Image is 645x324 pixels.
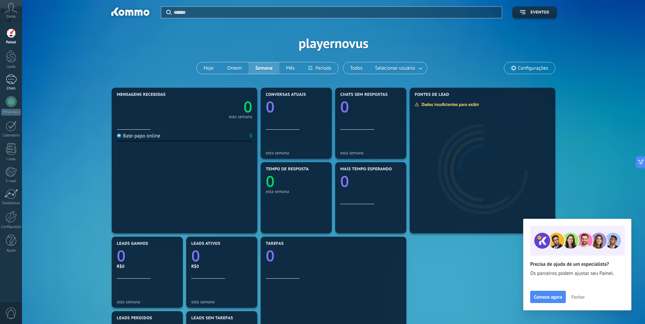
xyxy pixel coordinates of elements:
[266,167,309,172] span: Tempo de resposta
[191,241,220,246] span: Leads ativos
[229,115,252,118] div: esta semana
[117,299,178,304] div: esta semana
[191,263,252,269] div: R$0
[340,150,401,155] div: esta semana
[1,201,21,206] div: Estatísticas
[1,109,21,115] div: WhatsApp
[117,92,166,97] span: Mensagens recebidas
[191,245,200,266] text: 0
[1,225,21,229] div: Configurações
[415,92,449,97] span: Fontes de lead
[340,92,388,97] span: Chats sem respostas
[266,241,284,246] span: Tarefas
[1,86,21,91] div: Chats
[1,179,21,183] div: E-mail
[266,96,275,117] text: 0
[369,62,427,74] button: Selecionar usuário
[250,133,252,139] div: 0
[340,171,349,192] text: 0
[220,62,249,74] button: Ontem
[530,261,624,267] h2: Precisa de ajuda de um especialista?
[117,245,178,266] a: 0
[266,189,327,194] div: esta semana
[340,96,349,117] text: 0
[302,62,338,74] button: Período
[243,96,252,117] text: 0
[534,295,562,299] span: Comece agora
[1,40,21,45] div: Painel
[191,316,233,321] span: Leads sem tarefas
[117,316,152,321] span: Leads perdidos
[249,62,279,74] button: Semana
[512,6,557,18] button: Eventos
[531,10,549,15] span: Eventos
[191,299,252,304] div: esta semana
[279,62,302,74] button: Mês
[6,15,16,19] span: Conta
[374,64,416,73] span: Selecionar usuário
[266,150,327,155] div: esta semana
[568,292,588,302] button: Fechar
[117,133,121,138] img: Bate-papo online
[518,65,548,71] span: Configurações
[1,157,21,161] div: Listas
[266,171,275,192] text: 0
[571,295,585,299] span: Fechar
[117,133,160,139] div: Bate-papo online
[266,245,401,266] a: 0
[343,62,369,74] button: Todos
[1,249,21,253] div: Ajuda
[117,245,126,266] text: 0
[340,167,392,172] span: Mais tempo esperando
[191,245,252,266] a: 0
[414,102,484,107] div: Dados insuficientes para exibir
[117,263,178,269] div: R$0
[185,96,252,117] a: 0
[197,62,220,74] button: Hoje
[266,92,306,97] span: Conversas atuais
[266,245,275,266] text: 0
[1,133,21,138] div: Calendário
[530,270,624,277] span: Os parceiros podem ajustar seu Painel.
[1,65,21,69] div: Leads
[117,241,148,246] span: Leads ganhos
[530,291,566,303] button: Comece agora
